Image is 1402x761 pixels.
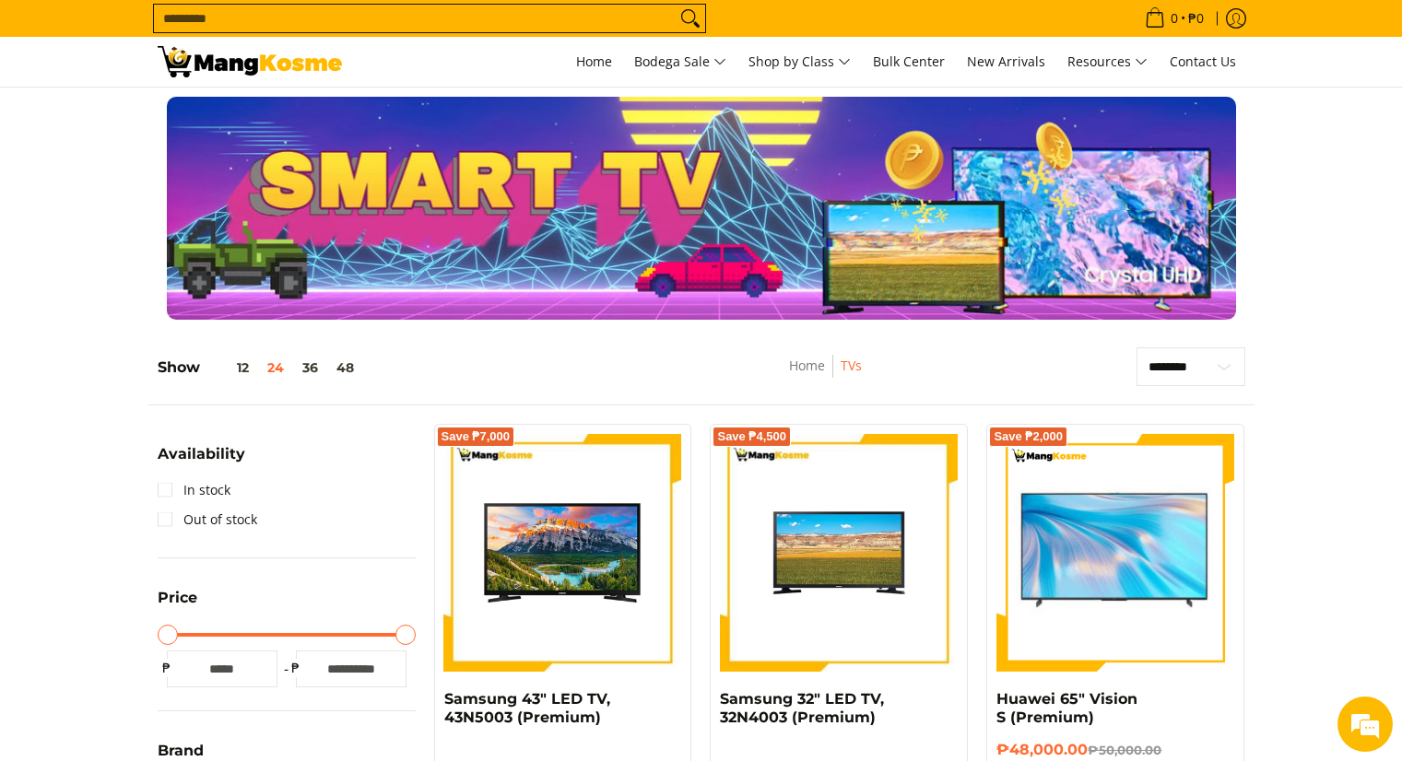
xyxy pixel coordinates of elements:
[576,53,612,70] span: Home
[720,434,958,672] img: samsung-32-inch-led-tv-full-view-mang-kosme
[258,360,293,375] button: 24
[748,51,851,74] span: Shop by Class
[958,37,1054,87] a: New Arrivals
[720,690,884,726] a: Samsung 32" LED TV, 32N4003 (Premium)
[444,434,682,672] img: samsung-43-inch-led-tv-full-view- mang-kosme
[685,355,966,396] nav: Breadcrumbs
[625,37,736,87] a: Bodega Sale
[158,505,257,534] a: Out of stock
[293,360,327,375] button: 36
[327,360,363,375] button: 48
[1185,12,1207,25] span: ₱0
[676,5,705,32] button: Search
[996,690,1137,726] a: Huawei 65" Vision S (Premium)
[1088,743,1161,757] del: ₱50,000.00
[158,659,176,677] span: ₱
[287,659,305,677] span: ₱
[200,360,258,375] button: 12
[996,741,1234,759] h6: ₱48,000.00
[158,743,204,758] span: Brand
[717,431,786,442] span: Save ₱4,500
[158,447,245,462] span: Availability
[634,51,726,74] span: Bodega Sale
[158,591,197,619] summary: Open
[1067,51,1148,74] span: Resources
[567,37,621,87] a: Home
[789,357,825,374] a: Home
[158,46,342,77] img: TVs - Premium Television Brands l Mang Kosme
[360,37,1245,87] nav: Main Menu
[1139,8,1209,29] span: •
[967,53,1045,70] span: New Arrivals
[994,431,1063,442] span: Save ₱2,000
[841,357,862,374] a: TVs
[996,443,1234,661] img: huawei-s-65-inch-4k-lcd-display-tv-full-view-mang-kosme
[444,690,610,726] a: Samsung 43" LED TV, 43N5003 (Premium)
[158,475,230,505] a: In stock
[864,37,954,87] a: Bulk Center
[1058,37,1157,87] a: Resources
[873,53,945,70] span: Bulk Center
[1168,12,1181,25] span: 0
[158,358,363,377] h5: Show
[158,447,245,475] summary: Open
[739,37,860,87] a: Shop by Class
[158,591,197,605] span: Price
[442,431,511,442] span: Save ₱7,000
[1170,53,1236,70] span: Contact Us
[1160,37,1245,87] a: Contact Us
